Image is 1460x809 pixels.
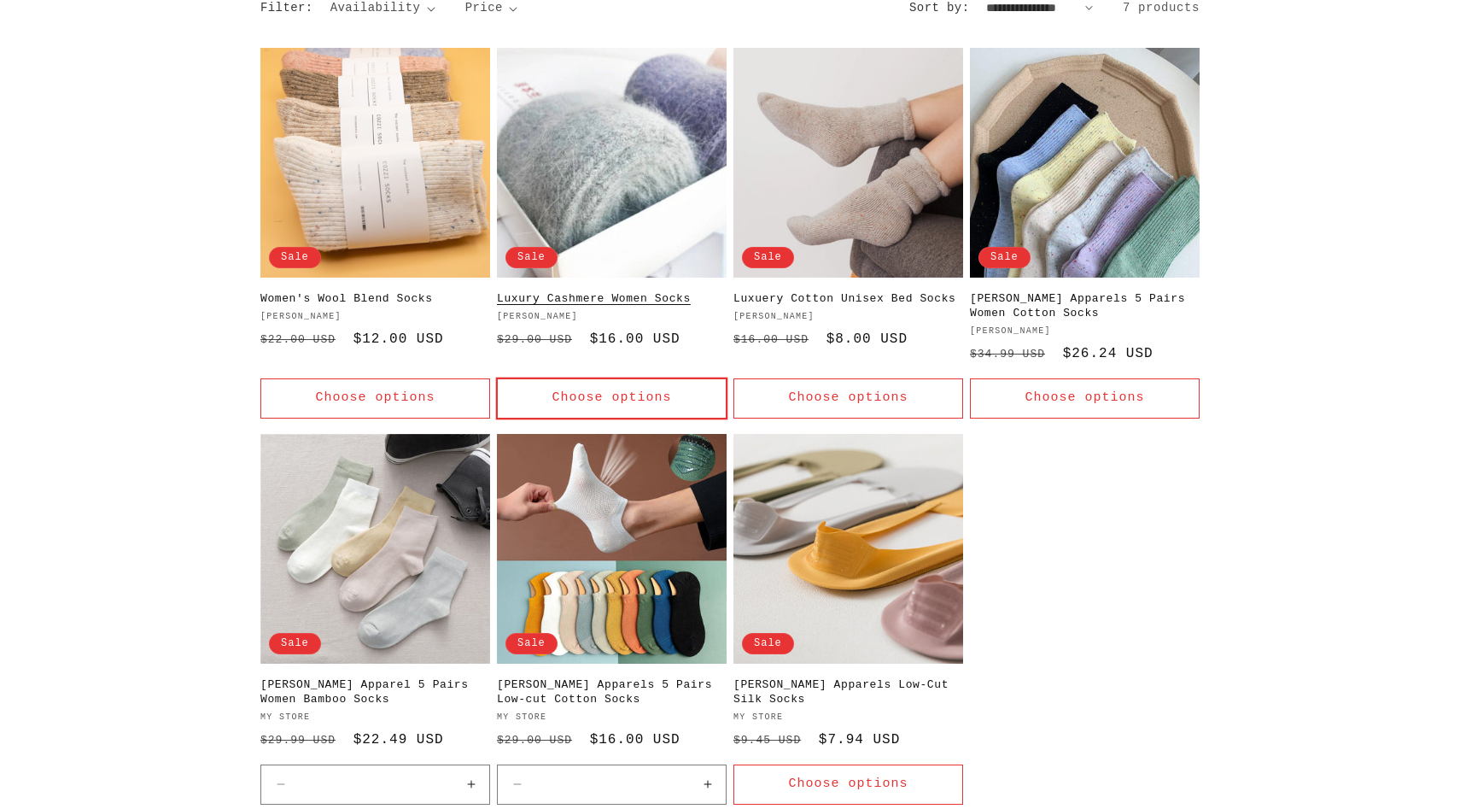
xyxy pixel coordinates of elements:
[497,678,727,707] a: [PERSON_NAME] Apparels 5 Pairs Low-cut Cotton Socks
[260,292,490,307] a: Women's Wool Blend Socks
[260,678,490,707] a: [PERSON_NAME] Apparel 5 Pairs Women Bamboo Socks
[733,765,963,805] button: Choose options
[348,765,404,805] input: Quantity for S-M
[733,678,963,707] a: [PERSON_NAME] Apparels Low-Cut Silk Socks
[497,378,727,419] button: Choose options
[585,765,640,805] input: Quantity for S-M
[909,1,969,15] label: Sort by:
[497,292,727,307] a: Luxury Cashmere Women Socks
[733,292,963,307] a: Luxuery Cotton Unisex Bed Socks
[465,1,503,15] span: Price
[260,378,490,419] button: Choose options
[970,378,1200,419] button: Choose options
[733,378,963,419] button: Choose options
[970,292,1200,321] a: [PERSON_NAME] Apparels 5 Pairs Women Cotton Socks
[1123,1,1200,15] span: 7 products
[330,1,421,15] span: Availability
